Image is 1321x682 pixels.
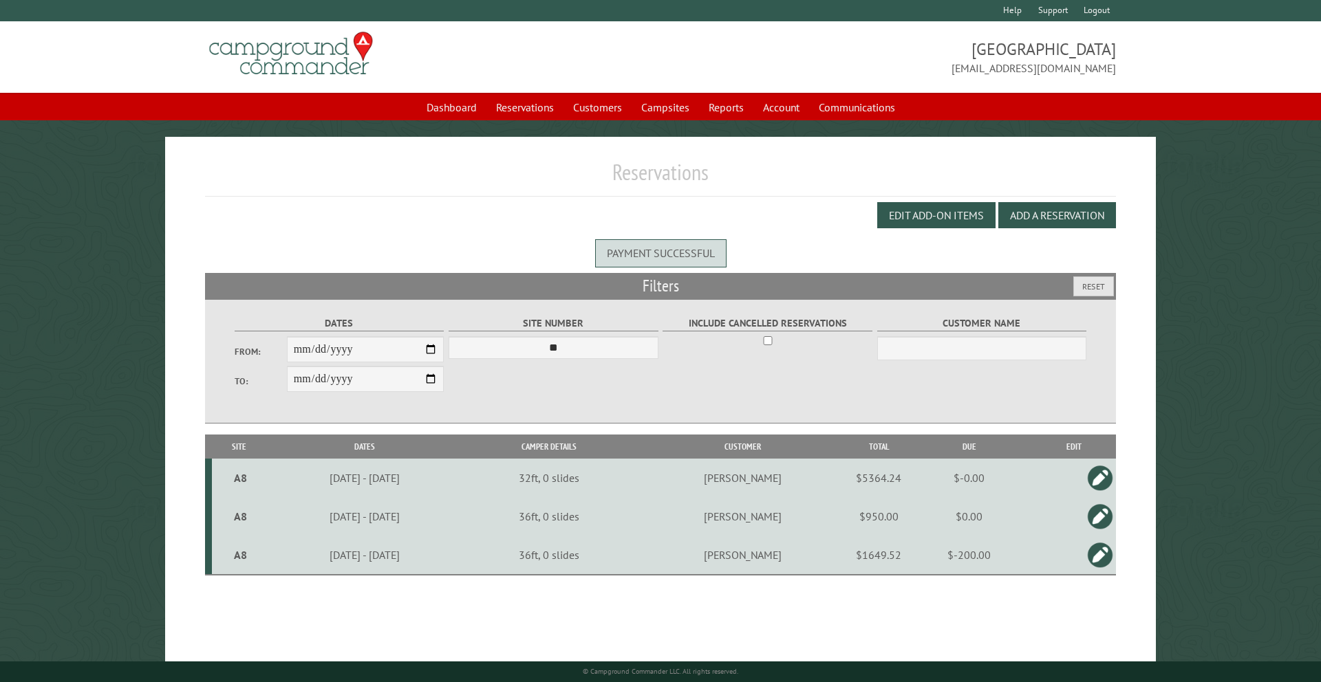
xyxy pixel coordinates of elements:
[633,94,698,120] a: Campsites
[851,536,906,575] td: $1649.52
[877,202,996,228] button: Edit Add-on Items
[268,471,461,485] div: [DATE] - [DATE]
[235,375,287,388] label: To:
[1032,434,1116,459] th: Edit
[851,434,906,459] th: Total
[634,459,851,497] td: [PERSON_NAME]
[634,536,851,575] td: [PERSON_NAME]
[449,316,658,331] label: Site Number
[268,509,461,523] div: [DATE] - [DATE]
[877,316,1087,331] label: Customer Name
[463,459,634,497] td: 32ft, 0 slides
[660,38,1116,76] span: [GEOGRAPHIC_DATA] [EMAIL_ADDRESS][DOMAIN_NAME]
[205,273,1117,299] h2: Filters
[235,345,287,358] label: From:
[906,459,1032,497] td: $-0.00
[217,548,264,562] div: A8
[595,239,727,267] div: Payment successful
[268,548,461,562] div: [DATE] - [DATE]
[217,509,264,523] div: A8
[663,316,872,331] label: Include Cancelled Reservations
[565,94,630,120] a: Customers
[998,202,1116,228] button: Add a Reservation
[906,434,1032,459] th: Due
[418,94,485,120] a: Dashboard
[851,459,906,497] td: $5364.24
[488,94,562,120] a: Reservations
[634,497,851,536] td: [PERSON_NAME]
[906,497,1032,536] td: $0.00
[205,27,377,80] img: Campground Commander
[634,434,851,459] th: Customer
[1073,276,1114,296] button: Reset
[463,497,634,536] td: 36ft, 0 slides
[235,316,444,331] label: Dates
[755,94,808,120] a: Account
[583,667,738,676] small: © Campground Commander LLC. All rights reserved.
[906,536,1032,575] td: $-200.00
[217,471,264,485] div: A8
[463,434,634,459] th: Camper Details
[463,536,634,575] td: 36ft, 0 slides
[810,94,903,120] a: Communications
[851,497,906,536] td: $950.00
[212,434,267,459] th: Site
[266,434,463,459] th: Dates
[700,94,752,120] a: Reports
[205,159,1117,197] h1: Reservations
